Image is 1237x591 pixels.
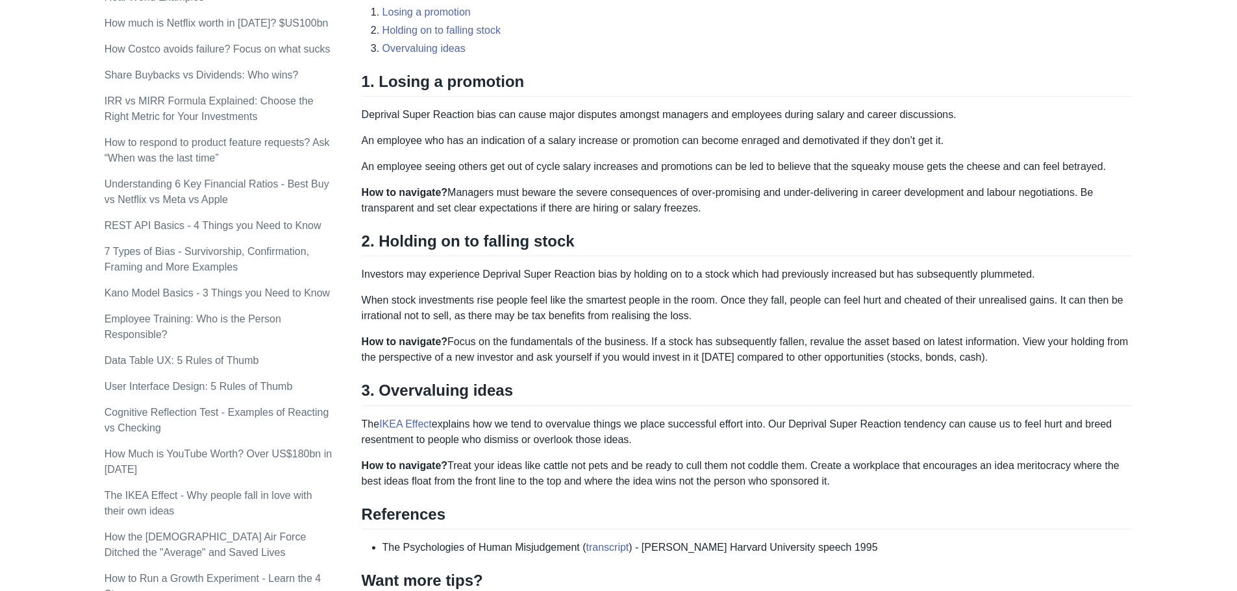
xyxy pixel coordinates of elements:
p: Deprival Super Reaction bias can cause major disputes amongst managers and employees during salar... [362,107,1133,123]
h2: 3. Overvaluing ideas [362,381,1133,405]
a: How the [DEMOGRAPHIC_DATA] Air Force Ditched the "Average" and Saved Lives [105,531,306,558]
strong: How to navigate? [362,460,447,471]
h2: 2. Holding on to falling stock [362,232,1133,256]
a: IRR vs MIRR Formula Explained: Choose the Right Metric for Your Investments [105,95,314,122]
a: Employee Training: Who is the Person Responsible? [105,313,281,340]
a: Share Buybacks vs Dividends: Who wins? [105,69,299,80]
a: How Much is YouTube Worth? Over US$180bn in [DATE] [105,448,332,475]
a: Kano Model Basics - 3 Things you Need to Know [105,287,330,298]
a: Cognitive Reflection Test - Examples of Reacting vs Checking [105,407,329,433]
a: 7 Types of Bias - Survivorship, Confirmation, Framing and More Examples [105,246,309,272]
strong: How to navigate? [362,187,447,198]
a: Losing a promotion [382,6,471,18]
p: Treat your ideas like cattle not pets and be ready to cull them not coddle them. Create a workpla... [362,458,1133,489]
a: How Costco avoids failure? Focus on what sucks [105,43,331,54]
li: The Psychologies of Human Misjudgement ( ) - [PERSON_NAME] Harvard University speech 1995 [382,540,1133,555]
a: Holding on to falling stock [382,25,501,36]
a: Overvaluing ideas [382,43,466,54]
h2: 1. Losing a promotion [362,72,1133,97]
p: The explains how we tend to overvalue things we place successful effort into. Our Deprival Super ... [362,416,1133,448]
p: An employee who has an indication of a salary increase or promotion can become enraged and demoti... [362,133,1133,149]
a: User Interface Design: 5 Rules of Thumb [105,381,293,392]
p: Managers must beware the severe consequences of over-promising and under-delivering in career dev... [362,185,1133,216]
a: How much is Netflix worth in [DATE]? $US100bn [105,18,329,29]
a: How to respond to product feature requests? Ask “When was the last time” [105,137,330,163]
a: The IKEA Effect - Why people fall in love with their own ideas [105,490,312,516]
p: Focus on the fundamentals of the business. If a stock has subsequently fallen, revalue the asset ... [362,334,1133,365]
a: REST API Basics - 4 Things you Need to Know [105,220,321,231]
p: Investors may experience Deprival Super Reaction bias by holding on to a stock which had previous... [362,267,1133,282]
h2: References [362,505,1133,529]
p: When stock investments rise people feel like the smartest people in the room. Once they fall, peo... [362,293,1133,324]
a: Understanding 6 Key Financial Ratios - Best Buy vs Netflix vs Meta vs Apple [105,178,329,205]
a: IKEA Effect [379,418,432,429]
strong: How to navigate? [362,336,447,347]
a: Data Table UX: 5 Rules of Thumb [105,355,259,366]
a: transcript [586,542,629,553]
p: An employee seeing others get out of cycle salary increases and promotions can be led to believe ... [362,159,1133,175]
